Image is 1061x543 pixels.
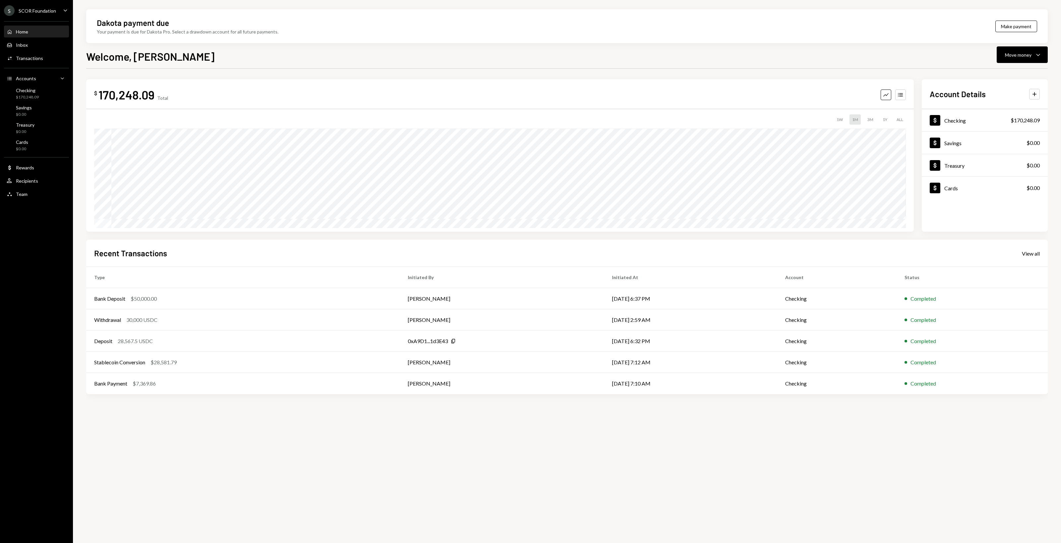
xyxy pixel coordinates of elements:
div: Cards [16,139,28,145]
a: Recipients [4,175,69,187]
button: Make payment [995,21,1037,32]
div: Completed [910,295,936,303]
div: Completed [910,337,936,345]
div: $28,581.79 [151,358,177,366]
a: Cards$0.00 [4,137,69,153]
div: Dakota payment due [97,17,169,28]
div: $0.00 [1027,184,1040,192]
div: Checking [16,88,39,93]
td: Checking [777,373,897,394]
td: [PERSON_NAME] [400,352,604,373]
a: Transactions [4,52,69,64]
th: Initiated By [400,267,604,288]
td: [DATE] 2:59 AM [604,309,778,331]
button: Move money [997,46,1048,63]
div: 1M [849,114,861,125]
div: Rewards [16,165,34,170]
div: $7,369.86 [133,380,156,388]
a: Inbox [4,39,69,51]
th: Initiated At [604,267,778,288]
div: $170,248.09 [16,94,39,100]
td: [DATE] 6:37 PM [604,288,778,309]
a: Treasury$0.00 [4,120,69,136]
div: S [4,5,15,16]
div: Completed [910,316,936,324]
a: Savings$0.00 [922,132,1048,154]
div: Team [16,191,28,197]
h2: Recent Transactions [94,248,167,259]
div: Completed [910,358,936,366]
div: 1W [834,114,845,125]
div: Move money [1005,51,1031,58]
div: Checking [944,117,966,124]
div: Deposit [94,337,112,345]
td: [DATE] 6:32 PM [604,331,778,352]
div: Home [16,29,28,34]
div: $0.00 [16,129,34,135]
div: Stablecoin Conversion [94,358,145,366]
th: Account [777,267,897,288]
td: [PERSON_NAME] [400,309,604,331]
div: Treasury [944,162,965,169]
td: [PERSON_NAME] [400,288,604,309]
div: Accounts [16,76,36,81]
a: Savings$0.00 [4,103,69,119]
div: $0.00 [16,112,32,117]
th: Status [897,267,1048,288]
div: Transactions [16,55,43,61]
div: Savings [944,140,962,146]
a: Checking$170,248.09 [4,86,69,101]
div: Total [157,95,168,101]
div: $0.00 [1027,139,1040,147]
a: Accounts [4,72,69,84]
div: $170,248.09 [1011,116,1040,124]
div: $0.00 [1027,161,1040,169]
div: $ [94,90,97,96]
a: Team [4,188,69,200]
div: Your payment is due for Dakota Pro. Select a drawdown account for all future payments. [97,28,279,35]
td: Checking [777,309,897,331]
div: $0.00 [16,146,28,152]
div: SCOR Foundation [19,8,56,14]
div: Recipients [16,178,38,184]
div: Treasury [16,122,34,128]
td: [DATE] 7:10 AM [604,373,778,394]
div: 3M [865,114,876,125]
h1: Welcome, [PERSON_NAME] [86,50,215,63]
div: 28,567.5 USDC [118,337,153,345]
div: Bank Deposit [94,295,125,303]
div: Savings [16,105,32,110]
h2: Account Details [930,89,986,99]
td: Checking [777,352,897,373]
div: Inbox [16,42,28,48]
div: ALL [894,114,906,125]
a: Rewards [4,161,69,173]
td: [PERSON_NAME] [400,373,604,394]
div: 30,000 USDC [126,316,157,324]
a: View all [1022,250,1040,257]
div: Cards [944,185,958,191]
div: Bank Payment [94,380,127,388]
td: Checking [777,288,897,309]
td: Checking [777,331,897,352]
div: Completed [910,380,936,388]
div: $50,000.00 [131,295,157,303]
th: Type [86,267,400,288]
a: Treasury$0.00 [922,154,1048,176]
a: Checking$170,248.09 [922,109,1048,131]
div: Withdrawal [94,316,121,324]
div: 1Y [880,114,890,125]
td: [DATE] 7:12 AM [604,352,778,373]
a: Cards$0.00 [922,177,1048,199]
div: 170,248.09 [98,87,155,102]
div: 0xA9D1...1d3E43 [408,337,448,345]
a: Home [4,26,69,37]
